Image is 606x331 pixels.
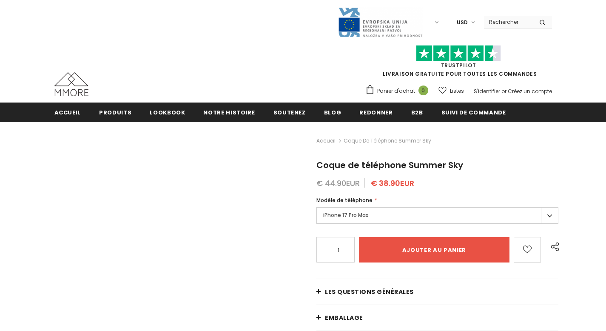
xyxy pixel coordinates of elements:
span: USD [457,18,468,27]
span: Accueil [54,108,81,117]
span: Notre histoire [203,108,255,117]
a: Produits [99,103,131,122]
a: Redonner [359,103,393,122]
span: or [501,88,506,95]
span: Redonner [359,108,393,117]
a: S'identifier [474,88,500,95]
img: Cas MMORE [54,72,88,96]
a: EMBALLAGE [316,305,558,331]
a: Créez un compte [508,88,552,95]
span: Modèle de téléphone [316,197,373,204]
a: soutenez [273,103,306,122]
span: Blog [324,108,341,117]
a: Les questions générales [316,279,558,305]
label: iPhone 17 Pro Max [316,207,558,224]
span: € 44.90EUR [316,178,360,188]
input: Ajouter au panier [359,237,509,263]
a: Suivi de commande [441,103,506,122]
a: TrustPilot [441,62,476,69]
span: Panier d'achat [377,87,415,95]
img: Faites confiance aux étoiles pilotes [416,45,501,62]
span: soutenez [273,108,306,117]
a: Accueil [54,103,81,122]
span: Produits [99,108,131,117]
a: Notre histoire [203,103,255,122]
span: Lookbook [150,108,185,117]
a: Blog [324,103,341,122]
a: Accueil [316,136,336,146]
span: 0 [418,86,428,95]
a: Lookbook [150,103,185,122]
span: Coque de téléphone Summer Sky [344,136,431,146]
span: LIVRAISON GRATUITE POUR TOUTES LES COMMANDES [365,49,552,77]
input: Search Site [484,16,533,28]
span: Les questions générales [325,288,414,296]
span: Listes [450,87,464,95]
a: B2B [411,103,423,122]
a: Javni Razpis [338,18,423,26]
span: € 38.90EUR [371,178,414,188]
span: Suivi de commande [441,108,506,117]
a: Panier d'achat 0 [365,85,432,97]
span: Coque de téléphone Summer Sky [316,159,463,171]
a: Listes [438,83,464,98]
span: B2B [411,108,423,117]
span: EMBALLAGE [325,314,363,322]
img: Javni Razpis [338,7,423,38]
